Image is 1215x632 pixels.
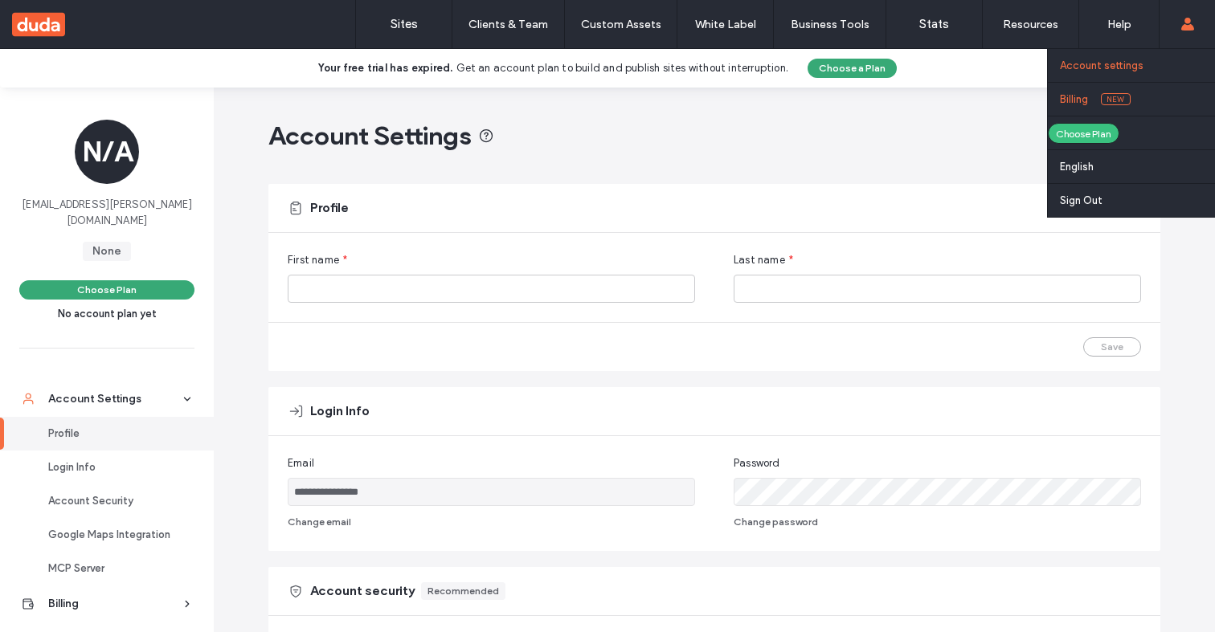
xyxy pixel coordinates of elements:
span: [EMAIL_ADDRESS][PERSON_NAME][DOMAIN_NAME] [19,197,194,229]
a: BillingNew [1060,83,1215,116]
div: Google Maps Integration [48,527,180,543]
label: Account settings [1060,59,1143,71]
div: Recommended [427,584,499,598]
div: Login Info [48,459,180,475]
label: Billing [1060,93,1088,105]
label: Custom Assets [581,18,661,31]
input: Email [288,478,695,506]
label: Sites [391,17,418,31]
span: None [83,242,131,261]
span: Last name [734,252,785,268]
label: Clients & Team [468,18,548,31]
b: Your free trial has expired. [318,62,453,74]
div: Account Settings [48,391,180,407]
input: Password [734,478,1141,506]
span: First name [288,252,339,268]
label: Stats [919,17,949,31]
label: White Label [695,18,756,31]
div: Choose Plan [1048,123,1119,144]
span: Get an account plan to build and publish sites without interruption. [456,62,789,74]
span: Login Info [310,402,370,420]
button: Choose Plan [19,280,194,300]
div: Profile [48,426,180,442]
span: Account security [310,582,415,600]
label: Sign Out [1060,194,1102,206]
button: Choose a Plan [808,59,897,78]
label: Business Tools [791,18,869,31]
input: Last name [734,275,1141,303]
label: Resources [1003,18,1058,31]
div: Account Security [48,493,180,509]
div: N/A [75,120,139,184]
span: Profile [310,199,349,217]
a: Account settings [1060,49,1215,82]
span: Email [288,455,314,471]
a: Sign Out [1060,184,1215,217]
button: Change password [734,512,818,532]
div: Billing [48,596,180,612]
span: New [1101,93,1131,105]
span: Password [734,455,780,471]
div: MCP Server [48,561,180,577]
span: Account Settings [268,120,472,152]
button: Change email [288,512,351,532]
input: First name [288,275,695,303]
span: No account plan yet [58,306,157,322]
label: English [1060,161,1094,173]
label: Help [1107,18,1131,31]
